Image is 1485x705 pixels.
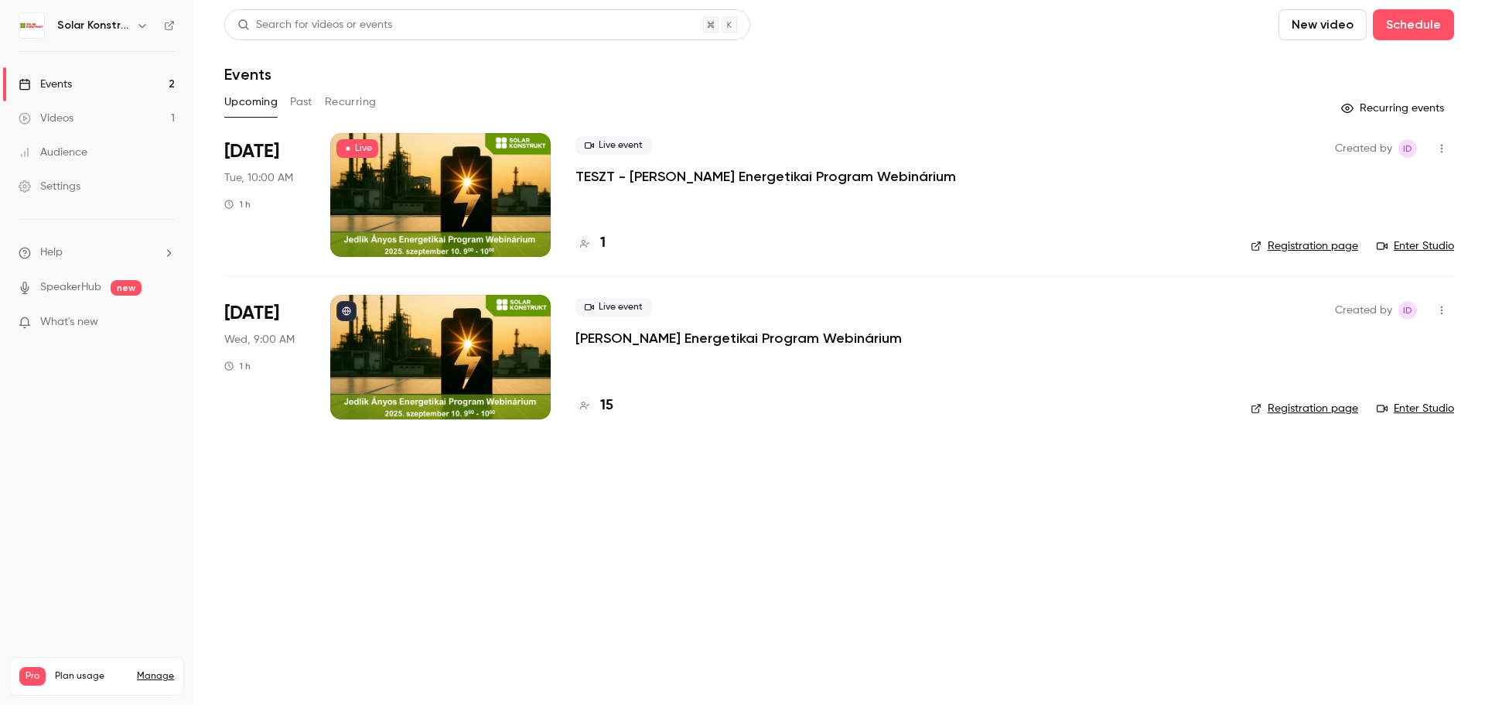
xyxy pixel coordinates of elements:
[137,670,174,683] a: Manage
[224,139,279,164] span: [DATE]
[575,395,613,416] a: 15
[1335,139,1392,158] span: Created by
[1377,238,1454,254] a: Enter Studio
[19,667,46,686] span: Pro
[55,670,128,683] span: Plan usage
[336,139,378,158] span: Live
[19,179,80,194] div: Settings
[224,301,279,326] span: [DATE]
[237,17,392,33] div: Search for videos or events
[575,136,652,155] span: Live event
[224,65,271,84] h1: Events
[224,133,306,257] div: Sep 2 Tue, 10:00 AM (Europe/Budapest)
[290,90,312,115] button: Past
[224,170,293,186] span: Tue, 10:00 AM
[19,13,44,38] img: Solar Konstrukt Kft.
[111,280,142,296] span: new
[40,245,63,261] span: Help
[40,279,101,296] a: SpeakerHub
[575,167,956,186] a: TESZT - [PERSON_NAME] Energetikai Program Webinárium
[40,314,98,330] span: What's new
[1334,96,1454,121] button: Recurring events
[600,233,606,254] h4: 1
[1251,238,1358,254] a: Registration page
[1403,301,1412,320] span: ID
[575,329,902,347] a: [PERSON_NAME] Energetikai Program Webinárium
[1403,139,1412,158] span: ID
[1373,9,1454,40] button: Schedule
[224,332,295,347] span: Wed, 9:00 AM
[19,245,175,261] li: help-dropdown-opener
[1278,9,1367,40] button: New video
[224,90,278,115] button: Upcoming
[57,18,130,33] h6: Solar Konstrukt Kft.
[224,295,306,419] div: Sep 10 Wed, 9:00 AM (Europe/Budapest)
[1398,301,1417,320] span: Istvan Dobo
[224,360,251,372] div: 1 h
[19,77,72,92] div: Events
[1398,139,1417,158] span: Istvan Dobo
[1251,401,1358,416] a: Registration page
[19,111,73,126] div: Videos
[1377,401,1454,416] a: Enter Studio
[19,145,87,160] div: Audience
[1335,301,1392,320] span: Created by
[575,233,606,254] a: 1
[575,298,652,317] span: Live event
[600,395,613,416] h4: 15
[224,198,251,210] div: 1 h
[325,90,377,115] button: Recurring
